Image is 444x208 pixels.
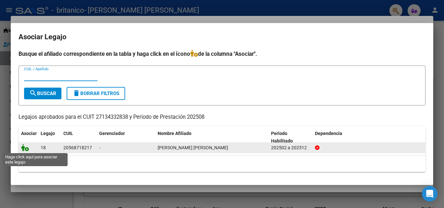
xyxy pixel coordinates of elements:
[315,131,342,136] span: Dependencia
[29,89,37,97] mat-icon: search
[29,91,56,96] span: Buscar
[61,127,97,148] datatable-header-cell: CUIL
[19,50,425,58] h4: Busque el afiliado correspondiente en la tabla y haga click en el ícono de la columna "Asociar".
[24,88,61,99] button: Buscar
[312,127,426,148] datatable-header-cell: Dependencia
[72,89,80,97] mat-icon: delete
[67,87,125,100] button: Borrar Filtros
[158,145,228,150] span: BIANCHINI LEON EMANUEL AQUILES
[19,127,38,148] datatable-header-cell: Asociar
[268,127,312,148] datatable-header-cell: Periodo Habilitado
[158,131,191,136] span: Nombre Afiliado
[99,145,100,150] span: -
[19,113,425,121] p: Legajos aprobados para el CUIT 27134332838 y Período de Prestación 202508
[19,31,425,43] h2: Asociar Legajo
[41,131,55,136] span: Legajo
[422,186,437,202] div: Open Intercom Messenger
[38,127,61,148] datatable-header-cell: Legajo
[63,144,92,152] div: 20568718217
[271,131,293,143] span: Periodo Habilitado
[21,131,37,136] span: Asociar
[41,145,46,150] span: 18
[155,127,268,148] datatable-header-cell: Nombre Afiliado
[72,91,119,96] span: Borrar Filtros
[271,144,310,152] div: 202502 a 202512
[19,156,425,172] div: 1 registros
[63,131,73,136] span: CUIL
[97,127,155,148] datatable-header-cell: Gerenciador
[99,131,125,136] span: Gerenciador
